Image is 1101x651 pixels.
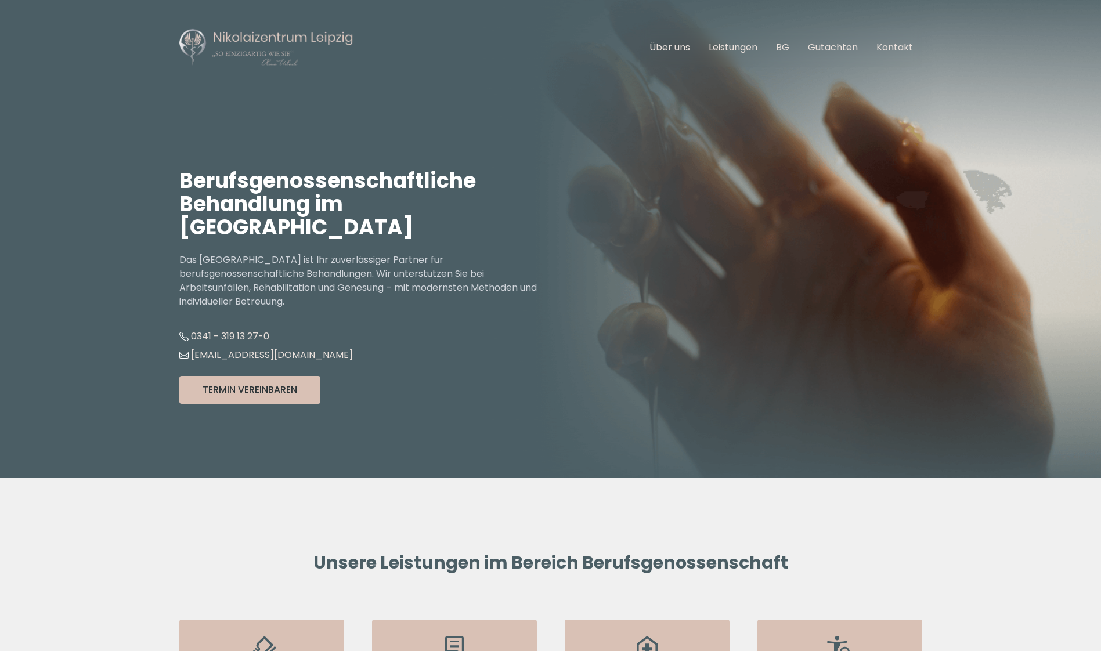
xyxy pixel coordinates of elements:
[179,330,269,343] a: 0341 - 319 13 27-0
[709,41,757,54] a: Leistungen
[649,41,690,54] a: Über uns
[876,41,913,54] a: Kontakt
[179,376,320,404] button: Termin Vereinbaren
[808,41,858,54] a: Gutachten
[179,348,353,361] a: [EMAIL_ADDRESS][DOMAIN_NAME]
[179,253,551,309] p: Das [GEOGRAPHIC_DATA] ist Ihr zuverlässiger Partner für berufsgenossenschaftliche Behandlungen. W...
[179,169,551,239] h1: Berufsgenossenschaftliche Behandlung im [GEOGRAPHIC_DATA]
[776,41,789,54] a: BG
[179,28,353,67] img: Nikolaizentrum Leipzig Logo
[179,552,922,573] h2: Unsere Leistungen im Bereich Berufsgenossenschaft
